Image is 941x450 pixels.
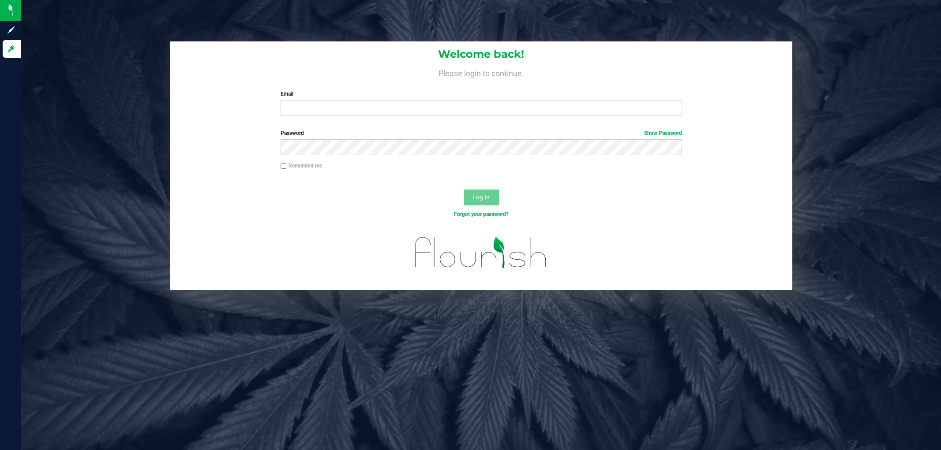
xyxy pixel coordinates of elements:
[7,26,15,34] inline-svg: Sign up
[472,193,490,201] span: Log In
[644,130,682,136] a: Show Password
[403,227,559,277] img: flourish_logo.svg
[454,211,509,217] a: Forgot your password?
[281,162,322,170] label: Remember me
[170,67,792,78] h4: Please login to continue.
[7,45,15,53] inline-svg: Log in
[170,48,792,60] h1: Welcome back!
[464,190,499,205] button: Log In
[281,130,304,136] span: Password
[281,163,287,169] input: Remember me
[281,90,682,98] label: Email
